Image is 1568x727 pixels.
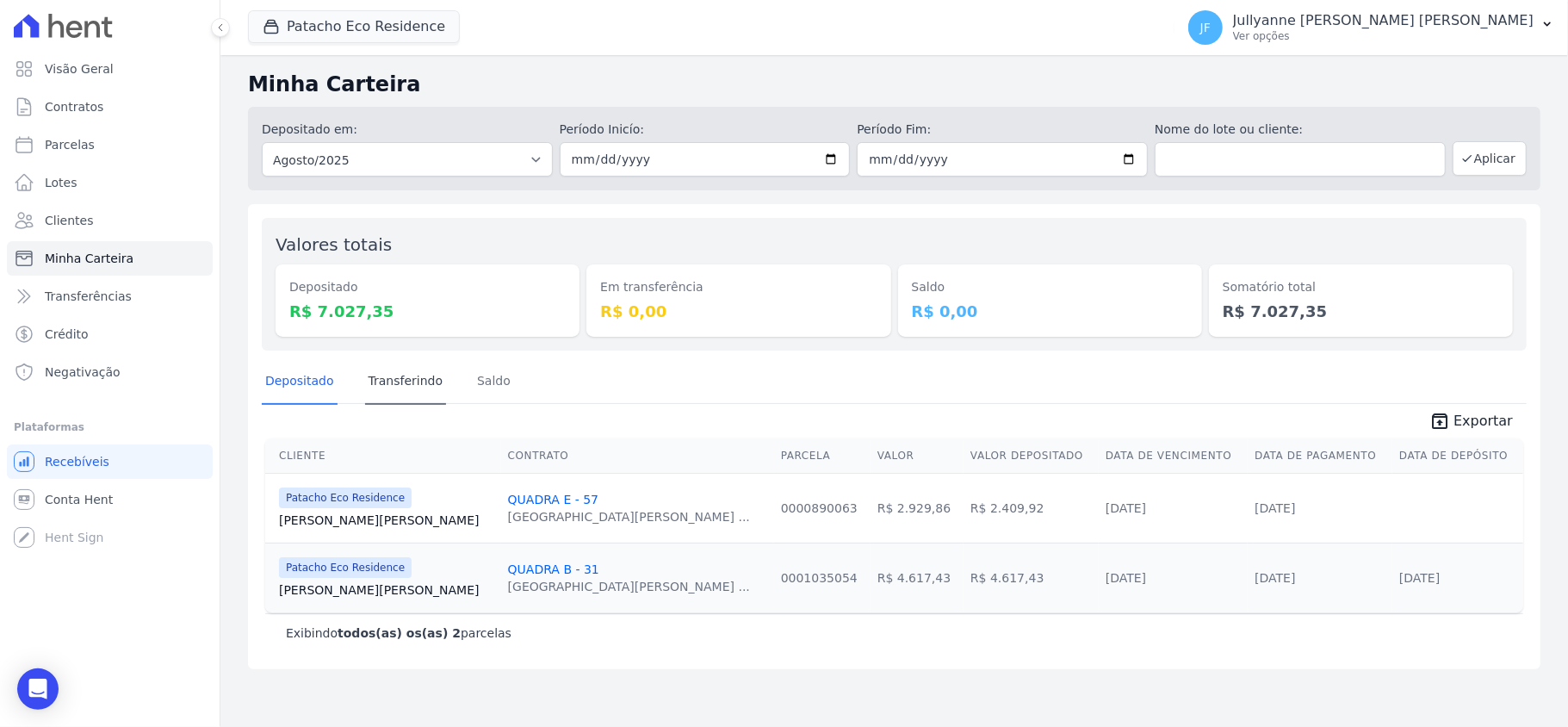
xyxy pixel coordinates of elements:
span: Negativação [45,363,121,381]
p: Jullyanne [PERSON_NAME] [PERSON_NAME] [1233,12,1534,29]
span: Patacho Eco Residence [279,557,412,578]
div: [GEOGRAPHIC_DATA][PERSON_NAME] ... [508,508,750,525]
a: [DATE] [1106,571,1146,585]
a: unarchive Exportar [1416,411,1527,435]
button: Aplicar [1453,141,1527,176]
dd: R$ 0,00 [912,300,1188,323]
dd: R$ 7.027,35 [289,300,566,323]
div: Open Intercom Messenger [17,668,59,710]
dd: R$ 0,00 [600,300,877,323]
span: Transferências [45,288,132,305]
span: Crédito [45,326,89,343]
th: Valor Depositado [964,438,1099,474]
div: [GEOGRAPHIC_DATA][PERSON_NAME] ... [508,578,750,595]
dt: Em transferência [600,278,877,296]
a: [DATE] [1106,501,1146,515]
a: [PERSON_NAME][PERSON_NAME] [279,512,494,529]
a: Clientes [7,203,213,238]
span: Lotes [45,174,77,191]
p: Exibindo parcelas [286,624,511,642]
label: Depositado em: [262,122,357,136]
th: Data de Vencimento [1099,438,1248,474]
th: Data de Pagamento [1248,438,1392,474]
a: [DATE] [1399,571,1440,585]
div: Plataformas [14,417,206,438]
label: Valores totais [276,234,392,255]
span: Conta Hent [45,491,113,508]
a: Lotes [7,165,213,200]
a: QUADRA E - 57 [508,493,598,506]
span: Exportar [1453,411,1513,432]
span: Parcelas [45,136,95,153]
span: Patacho Eco Residence [279,488,412,508]
th: Contrato [501,438,774,474]
th: Valor [871,438,964,474]
a: Saldo [474,360,514,405]
label: Período Inicío: [560,121,851,139]
a: Transferências [7,279,213,314]
td: R$ 4.617,43 [871,543,964,612]
a: Contratos [7,90,213,124]
dt: Somatório total [1223,278,1499,296]
a: Minha Carteira [7,241,213,276]
a: 0000890063 [781,501,858,515]
button: JF Jullyanne [PERSON_NAME] [PERSON_NAME] Ver opções [1174,3,1568,52]
td: R$ 4.617,43 [964,543,1099,612]
a: Depositado [262,360,338,405]
th: Data de Depósito [1392,438,1523,474]
span: JF [1200,22,1211,34]
a: Visão Geral [7,52,213,86]
th: Parcela [774,438,871,474]
dt: Saldo [912,278,1188,296]
td: R$ 2.409,92 [964,473,1099,543]
a: [DATE] [1255,571,1295,585]
td: R$ 2.929,86 [871,473,964,543]
dt: Depositado [289,278,566,296]
th: Cliente [265,438,501,474]
h2: Minha Carteira [248,69,1540,100]
span: Minha Carteira [45,250,133,267]
a: Recebíveis [7,444,213,479]
span: Clientes [45,212,93,229]
a: [PERSON_NAME][PERSON_NAME] [279,581,494,599]
label: Período Fim: [857,121,1148,139]
dd: R$ 7.027,35 [1223,300,1499,323]
span: Visão Geral [45,60,114,78]
span: Contratos [45,98,103,115]
button: Patacho Eco Residence [248,10,460,43]
a: Parcelas [7,127,213,162]
p: Ver opções [1233,29,1534,43]
a: Negativação [7,355,213,389]
i: unarchive [1429,411,1450,432]
a: [DATE] [1255,501,1295,515]
label: Nome do lote ou cliente: [1155,121,1446,139]
span: Recebíveis [45,453,109,470]
a: Crédito [7,317,213,351]
b: todos(as) os(as) 2 [338,626,461,640]
a: 0001035054 [781,571,858,585]
a: Transferindo [365,360,447,405]
a: QUADRA B - 31 [508,562,599,576]
a: Conta Hent [7,482,213,517]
